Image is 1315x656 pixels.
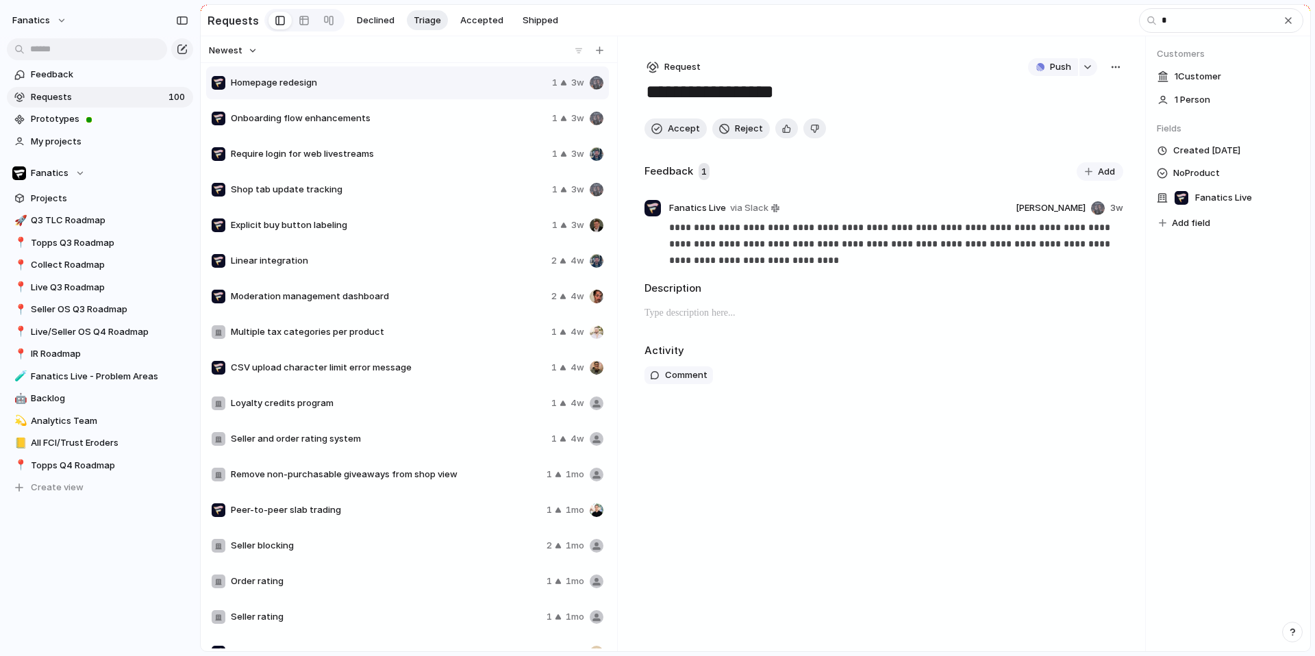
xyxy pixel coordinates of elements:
[7,388,193,409] div: 🤖Backlog
[7,477,193,498] button: Create view
[168,90,188,104] span: 100
[735,122,763,136] span: Reject
[14,457,24,473] div: 📍
[31,325,188,339] span: Live/Seller OS Q4 Roadmap
[571,396,584,410] span: 4w
[571,432,584,446] span: 4w
[231,432,546,446] span: Seller and order rating system
[231,254,546,268] span: Linear integration
[357,14,394,27] span: Declined
[1157,47,1299,61] span: Customers
[460,14,503,27] span: Accepted
[209,44,242,58] span: Newest
[14,235,24,251] div: 📍
[644,366,713,384] button: Comment
[552,218,558,232] span: 1
[644,164,693,179] h2: Feedback
[14,213,24,229] div: 🚀
[552,112,558,125] span: 1
[12,392,26,405] button: 🤖
[31,166,68,180] span: Fanatics
[552,147,558,161] span: 1
[571,147,584,161] span: 3w
[551,325,557,339] span: 1
[7,255,193,275] a: 📍Collect Roadmap
[14,346,24,362] div: 📍
[231,76,547,90] span: Homepage redesign
[7,455,193,476] a: 📍Topps Q4 Roadmap
[7,188,193,209] a: Projects
[1016,201,1086,215] span: [PERSON_NAME]
[31,112,188,126] span: Prototypes
[231,147,547,161] span: Require login for web livestreams
[7,163,193,184] button: Fanatics
[566,610,584,624] span: 1mo
[12,347,26,361] button: 📍
[571,325,584,339] span: 4w
[12,436,26,450] button: 📒
[12,236,26,250] button: 📍
[571,290,584,303] span: 4w
[7,411,193,431] a: 💫Analytics Team
[664,60,701,74] span: Request
[571,76,584,90] span: 3w
[12,281,26,294] button: 📍
[31,68,188,81] span: Feedback
[571,112,584,125] span: 3w
[231,112,547,125] span: Onboarding flow enhancements
[7,344,193,364] a: 📍IR Roadmap
[7,299,193,320] div: 📍Seller OS Q3 Roadmap
[7,64,193,85] a: Feedback
[551,432,557,446] span: 1
[31,236,188,250] span: Topps Q3 Roadmap
[14,436,24,451] div: 📒
[644,281,1123,297] h2: Description
[14,302,24,318] div: 📍
[231,575,541,588] span: Order rating
[231,468,541,481] span: Remove non-purchasable giveaways from shop view
[547,503,552,517] span: 1
[668,122,700,136] span: Accept
[644,58,703,76] button: Request
[414,14,441,27] span: Triage
[7,277,193,298] a: 📍Live Q3 Roadmap
[1157,122,1299,136] span: Fields
[231,503,541,517] span: Peer-to-peer slab trading
[727,200,782,216] a: via Slack
[231,610,541,624] span: Seller rating
[547,468,552,481] span: 1
[669,201,726,215] span: Fanatics Live
[1050,60,1071,74] span: Push
[551,361,557,375] span: 1
[231,539,541,553] span: Seller blocking
[547,575,552,588] span: 1
[7,433,193,453] a: 📒All FCI/Trust Eroders
[12,414,26,428] button: 💫
[350,10,401,31] button: Declined
[31,481,84,494] span: Create view
[31,281,188,294] span: Live Q3 Roadmap
[547,539,552,553] span: 2
[31,303,188,316] span: Seller OS Q3 Roadmap
[14,324,24,340] div: 📍
[1175,70,1221,84] span: 1 Customer
[14,413,24,429] div: 💫
[14,279,24,295] div: 📍
[552,76,558,90] span: 1
[7,210,193,231] div: 🚀Q3 TLC Roadmap
[7,233,193,253] a: 📍Topps Q3 Roadmap
[231,218,547,232] span: Explicit buy button labeling
[1173,165,1220,181] span: No Product
[712,118,770,139] button: Reject
[1195,191,1252,205] span: Fanatics Live
[1077,162,1123,181] button: Add
[14,257,24,273] div: 📍
[12,214,26,227] button: 🚀
[1110,201,1123,215] span: 3w
[208,12,259,29] h2: Requests
[1173,144,1240,157] span: Created [DATE]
